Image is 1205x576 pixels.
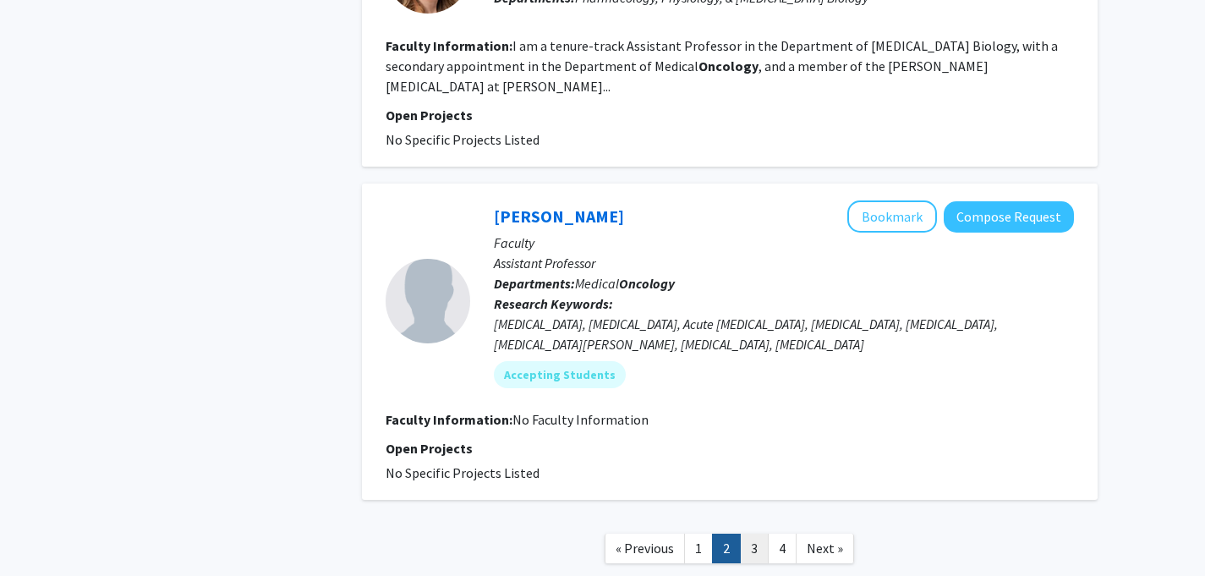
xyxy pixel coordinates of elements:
[386,411,512,428] b: Faculty Information:
[386,37,1058,95] fg-read-more: I am a tenure-track Assistant Professor in the Department of [MEDICAL_DATA] Biology, with a secon...
[847,200,937,233] button: Add Chetan Jeurkar to Bookmarks
[807,540,843,557] span: Next »
[944,201,1074,233] button: Compose Request to Chetan Jeurkar
[575,275,675,292] span: Medical
[13,500,72,563] iframe: Chat
[619,275,675,292] b: Oncology
[494,361,626,388] mat-chip: Accepting Students
[386,105,1074,125] p: Open Projects
[698,58,759,74] b: Oncology
[386,438,1074,458] p: Open Projects
[740,534,769,563] a: 3
[494,206,624,227] a: [PERSON_NAME]
[768,534,797,563] a: 4
[494,295,613,312] b: Research Keywords:
[512,411,649,428] span: No Faculty Information
[494,275,575,292] b: Departments:
[386,37,512,54] b: Faculty Information:
[386,131,540,148] span: No Specific Projects Listed
[796,534,854,563] a: Next
[494,233,1074,253] p: Faculty
[616,540,674,557] span: « Previous
[605,534,685,563] a: Previous
[684,534,713,563] a: 1
[386,464,540,481] span: No Specific Projects Listed
[712,534,741,563] a: 2
[494,314,1074,354] div: [MEDICAL_DATA], [MEDICAL_DATA], Acute [MEDICAL_DATA], [MEDICAL_DATA], [MEDICAL_DATA], [MEDICAL_DA...
[494,253,1074,273] p: Assistant Professor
